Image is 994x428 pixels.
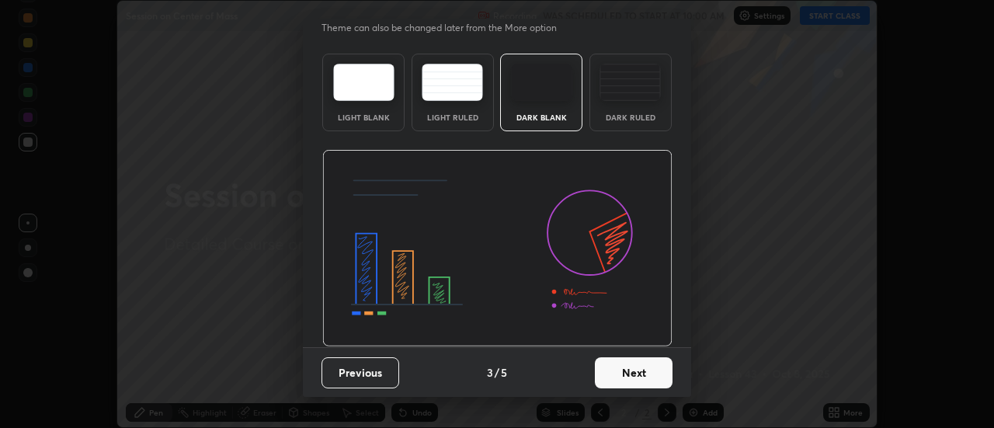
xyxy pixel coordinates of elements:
div: Dark Ruled [600,113,662,121]
div: Dark Blank [510,113,572,121]
img: darkTheme.f0cc69e5.svg [511,64,572,101]
h4: 3 [487,364,493,381]
button: Next [595,357,673,388]
h4: / [495,364,499,381]
button: Previous [321,357,399,388]
div: Light Ruled [422,113,484,121]
h4: 5 [501,364,507,381]
img: lightTheme.e5ed3b09.svg [333,64,394,101]
p: Theme can also be changed later from the More option [321,21,573,35]
img: darkThemeBanner.d06ce4a2.svg [322,150,673,347]
div: Light Blank [332,113,394,121]
img: lightRuledTheme.5fabf969.svg [422,64,483,101]
img: darkRuledTheme.de295e13.svg [600,64,661,101]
